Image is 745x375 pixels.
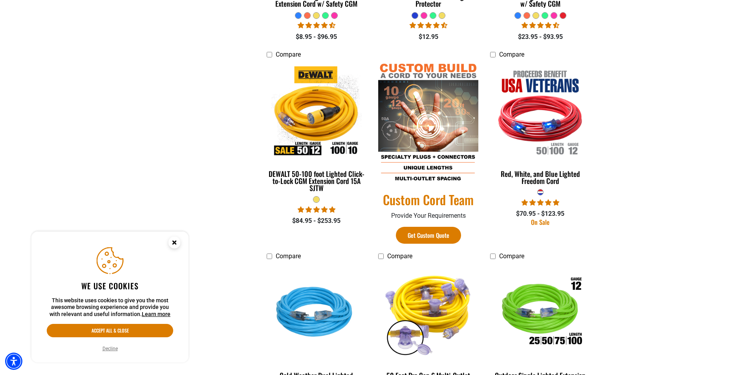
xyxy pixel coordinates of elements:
[499,51,524,58] span: Compare
[276,252,301,260] span: Compare
[100,345,120,353] button: Decline
[387,252,412,260] span: Compare
[490,219,590,225] div: On Sale
[522,199,559,206] span: 5.00 stars
[378,191,478,208] a: Custom Cord Team
[47,324,173,337] button: Accept all & close
[522,22,559,29] span: 4.40 stars
[491,268,590,358] img: Outdoor Single Lighted Extension Cord
[490,32,590,42] div: $23.95 - $93.95
[276,51,301,58] span: Compare
[267,216,367,226] div: $84.95 - $253.95
[499,252,524,260] span: Compare
[31,232,189,363] aside: Cookie Consent
[47,281,173,291] h2: We use cookies
[491,66,590,156] img: Red, White, and Blue Lighted Freedom Cord
[47,297,173,318] p: This website uses cookies to give you the most awesome browsing experience and provide you with r...
[490,170,590,184] div: Red, White, and Blue Lighted Freedom Cord
[378,32,478,42] div: $12.95
[267,66,366,156] img: DEWALT 50-100 foot Lighted Click-to-Lock CGM Extension Cord 15A SJTW
[267,268,366,358] img: Light Blue
[142,311,170,317] a: This website uses cookies to give you the most awesome browsing experience and provide you with r...
[160,232,189,256] button: Close this option
[267,63,367,196] a: DEWALT 50-100 foot Lighted Click-to-Lock CGM Extension Cord 15A SJTW DEWALT 50-100 foot Lighted C...
[396,227,461,244] a: Get Custom Quote
[5,353,22,370] div: Accessibility Menu
[379,268,478,358] img: yellow
[490,209,590,219] div: $70.95 - $123.95
[378,211,478,221] p: Provide Your Requirements
[267,170,367,191] div: DEWALT 50-100 foot Lighted Click-to-Lock CGM Extension Cord 15A SJTW
[410,22,447,29] span: 4.36 stars
[267,32,367,42] div: $8.95 - $96.95
[378,63,478,184] img: Custom Cord Team
[298,22,335,29] span: 4.33 stars
[490,63,590,189] a: Red, White, and Blue Lighted Freedom Cord Red, White, and Blue Lighted Freedom Cord
[298,206,335,213] span: 4.84 stars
